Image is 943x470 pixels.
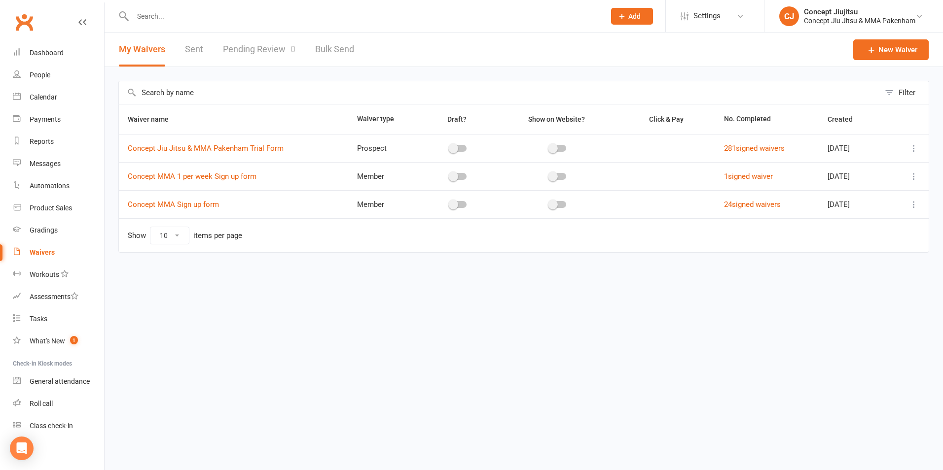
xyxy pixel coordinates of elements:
a: Clubworx [12,10,36,34]
div: Gradings [30,226,58,234]
input: Search... [130,9,598,23]
a: Assessments [13,286,104,308]
div: Dashboard [30,49,64,57]
a: Reports [13,131,104,153]
a: Waivers [13,241,104,264]
button: Waiver name [128,113,180,125]
a: Pending Review0 [223,33,295,67]
div: General attendance [30,377,90,385]
th: Waiver type [348,104,421,134]
td: Prospect [348,134,421,162]
div: Concept Jiujitsu [804,7,915,16]
div: People [30,71,50,79]
div: Open Intercom Messenger [10,436,34,460]
a: Sent [185,33,203,67]
a: Concept MMA 1 per week Sign up form [128,172,256,181]
button: Show on Website? [519,113,596,125]
span: Draft? [447,115,467,123]
input: Search by name [119,81,880,104]
button: Created [828,113,864,125]
button: Draft? [438,113,477,125]
div: Automations [30,182,70,190]
a: Tasks [13,308,104,330]
div: Payments [30,115,61,123]
a: Dashboard [13,42,104,64]
td: [DATE] [819,162,890,190]
button: My Waivers [119,33,165,67]
div: Product Sales [30,204,72,212]
a: Calendar [13,86,104,108]
button: Add [611,8,653,25]
span: Settings [693,5,721,27]
a: Concept Jiu Jitsu & MMA Pakenham Trial Form [128,144,284,153]
span: 0 [290,44,295,54]
span: Waiver name [128,115,180,123]
div: Workouts [30,270,59,278]
div: Show [128,227,242,244]
a: General attendance kiosk mode [13,370,104,393]
div: Tasks [30,315,47,323]
div: Filter [899,87,915,99]
a: People [13,64,104,86]
span: Show on Website? [528,115,585,123]
td: Member [348,162,421,190]
div: Reports [30,137,54,145]
a: Payments [13,108,104,131]
button: Filter [880,81,929,104]
a: 1signed waiver [724,172,773,181]
a: Automations [13,175,104,197]
button: Click & Pay [640,113,694,125]
span: 1 [70,336,78,344]
div: Calendar [30,93,57,101]
div: Roll call [30,400,53,407]
td: Member [348,190,421,218]
td: [DATE] [819,134,890,162]
div: What's New [30,337,65,345]
th: No. Completed [715,104,819,134]
a: Messages [13,153,104,175]
div: Class check-in [30,422,73,430]
a: Workouts [13,264,104,286]
div: CJ [779,6,799,26]
div: Assessments [30,293,78,301]
a: Bulk Send [315,33,354,67]
span: Click & Pay [649,115,684,123]
a: 281signed waivers [724,144,785,153]
a: 24signed waivers [724,200,781,209]
a: Class kiosk mode [13,415,104,437]
div: Waivers [30,248,55,256]
a: What's New1 [13,330,104,352]
a: Product Sales [13,197,104,219]
span: Add [628,12,641,20]
a: Concept MMA Sign up form [128,200,219,209]
a: New Waiver [853,39,929,60]
a: Roll call [13,393,104,415]
span: Created [828,115,864,123]
div: items per page [193,232,242,240]
div: Concept Jiu Jitsu & MMA Pakenham [804,16,915,25]
div: Messages [30,160,61,168]
a: Gradings [13,219,104,241]
td: [DATE] [819,190,890,218]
